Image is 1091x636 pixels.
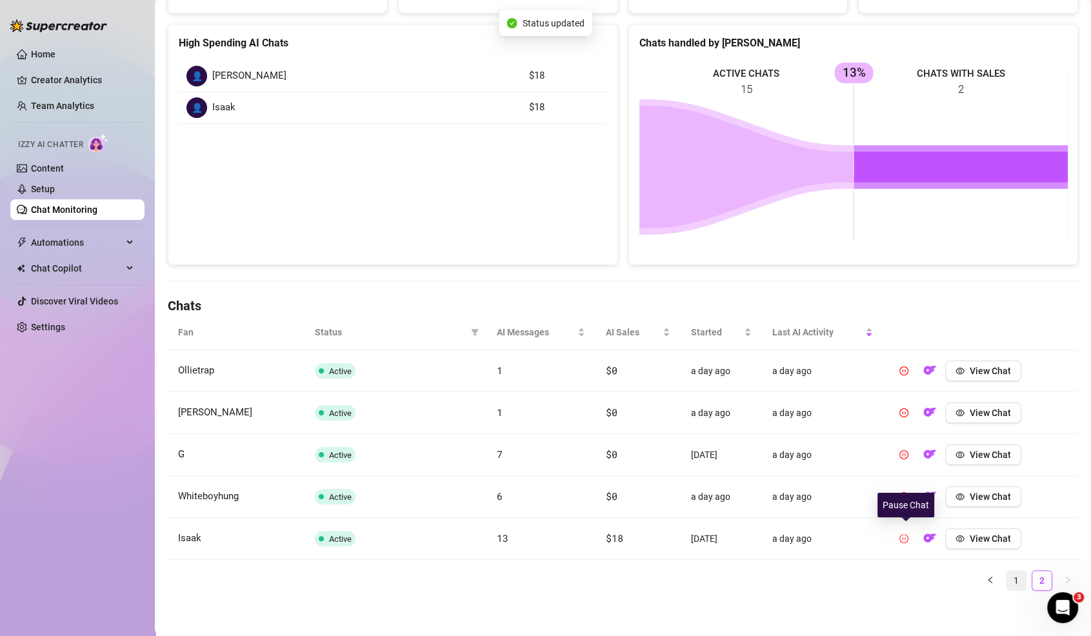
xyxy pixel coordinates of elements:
[1057,570,1078,591] li: Next Page
[980,570,1001,591] button: left
[1047,592,1078,623] iframe: Intercom live chat
[31,101,94,111] a: Team Analytics
[471,328,479,336] span: filter
[970,533,1011,544] span: View Chat
[1064,576,1072,584] span: right
[178,406,252,418] span: [PERSON_NAME]
[970,450,1011,460] span: View Chat
[681,315,762,350] th: Started
[899,366,908,375] span: pause-circle
[17,264,25,273] img: Chat Copilot
[497,406,503,419] span: 1
[956,408,965,417] span: eye
[329,408,352,418] span: Active
[606,490,617,502] span: $0
[497,532,508,544] span: 13
[681,476,762,518] td: a day ago
[523,16,585,30] span: Status updated
[212,68,286,84] span: [PERSON_NAME]
[178,364,214,376] span: Ollietrap
[178,490,239,502] span: Whiteboyhung
[945,402,1021,423] button: View Chat
[762,392,883,434] td: a day ago
[899,492,908,501] span: pause-circle
[186,97,207,118] div: 👤
[956,534,965,543] span: eye
[31,184,55,194] a: Setup
[315,325,466,339] span: Status
[529,68,599,84] article: $18
[899,450,908,459] span: pause-circle
[179,35,607,51] div: High Spending AI Chats
[899,534,908,543] span: pause-circle
[970,492,1011,502] span: View Chat
[18,139,83,151] span: Izzy AI Chatter
[1057,570,1078,591] button: right
[497,490,503,502] span: 6
[877,493,934,517] div: Pause Chat
[919,536,940,546] a: OF
[31,322,65,332] a: Settings
[178,532,201,544] span: Isaak
[762,350,883,392] td: a day ago
[919,444,940,465] button: OF
[1006,571,1026,590] a: 1
[606,364,617,377] span: $0
[919,368,940,379] a: OF
[956,366,965,375] span: eye
[919,361,940,381] button: OF
[497,364,503,377] span: 1
[899,408,908,417] span: pause-circle
[606,406,617,419] span: $0
[468,323,481,342] span: filter
[31,163,64,174] a: Content
[1074,592,1084,602] span: 3
[529,100,599,115] article: $18
[956,450,965,459] span: eye
[10,19,107,32] img: logo-BBDzfeDw.svg
[497,325,576,339] span: AI Messages
[980,570,1001,591] li: Previous Page
[606,325,659,339] span: AI Sales
[329,450,352,460] span: Active
[970,408,1011,418] span: View Chat
[596,315,680,350] th: AI Sales
[681,392,762,434] td: a day ago
[681,350,762,392] td: a day ago
[1032,571,1052,590] a: 2
[639,35,1068,51] div: Chats handled by [PERSON_NAME]
[762,434,883,476] td: a day ago
[329,492,352,502] span: Active
[923,490,936,502] img: OF
[31,204,97,215] a: Chat Monitoring
[31,258,123,279] span: Chat Copilot
[762,476,883,518] td: a day ago
[507,18,517,28] span: check-circle
[762,315,883,350] th: Last AI Activity
[178,448,185,460] span: G
[31,296,118,306] a: Discover Viral Videos
[919,402,940,423] button: OF
[486,315,596,350] th: AI Messages
[923,406,936,419] img: OF
[329,534,352,544] span: Active
[923,364,936,377] img: OF
[945,361,1021,381] button: View Chat
[1032,570,1052,591] li: 2
[497,448,503,461] span: 7
[970,366,1011,376] span: View Chat
[17,237,27,248] span: thunderbolt
[168,297,1078,315] h4: Chats
[919,452,940,462] a: OF
[919,410,940,421] a: OF
[1006,570,1026,591] li: 1
[606,448,617,461] span: $0
[186,66,207,86] div: 👤
[31,70,134,90] a: Creator Analytics
[681,434,762,476] td: [DATE]
[681,518,762,560] td: [DATE]
[772,325,863,339] span: Last AI Activity
[919,528,940,549] button: OF
[762,518,883,560] td: a day ago
[923,448,936,461] img: OF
